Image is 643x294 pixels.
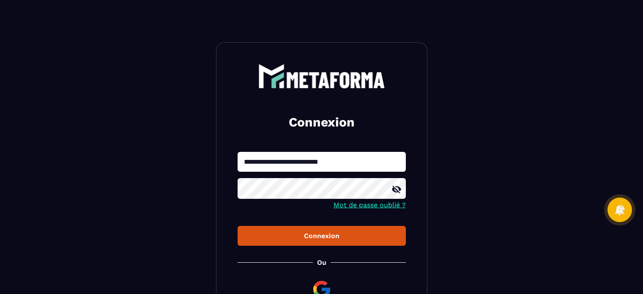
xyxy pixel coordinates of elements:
[258,64,385,88] img: logo
[317,258,326,267] p: Ou
[238,64,406,88] a: logo
[248,114,396,131] h2: Connexion
[244,232,399,240] div: Connexion
[238,226,406,246] button: Connexion
[334,201,406,209] a: Mot de passe oublié ?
